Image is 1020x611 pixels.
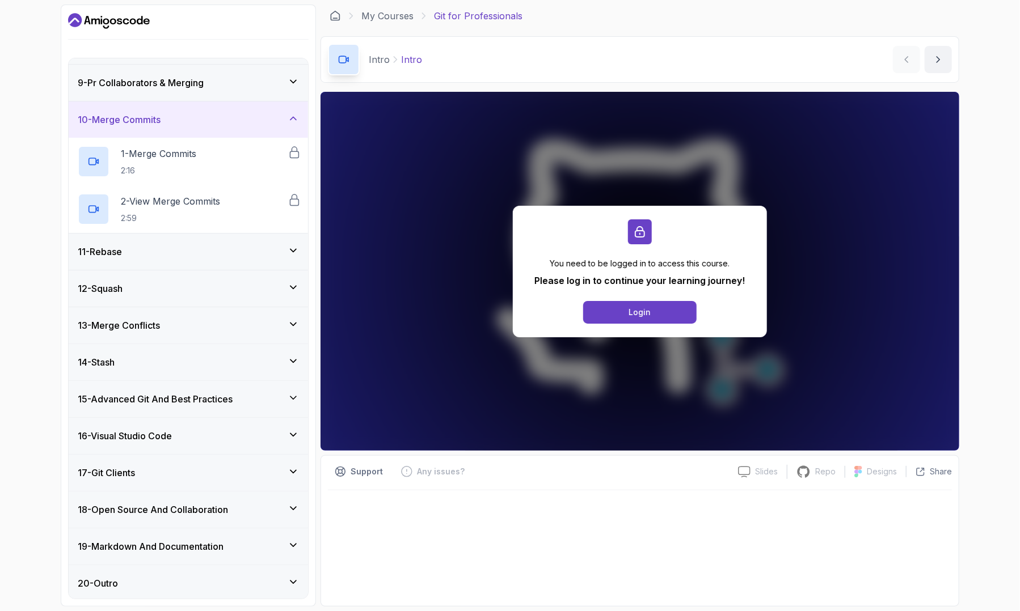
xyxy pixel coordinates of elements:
h3: 11 - Rebase [78,245,122,258]
p: Git for Professionals [434,9,522,23]
h3: 9 - Pr Collaborators & Merging [78,76,204,90]
button: 17-Git Clients [69,455,308,491]
h3: 10 - Merge Commits [78,113,161,126]
h3: 16 - Visual Studio Code [78,429,172,443]
p: Slides [755,466,778,477]
h3: 18 - Open Source And Collaboration [78,503,228,516]
p: Designs [867,466,897,477]
button: previous content [893,46,920,73]
button: Share [906,466,952,477]
p: 2 - View Merge Commits [121,194,220,208]
button: 9-Pr Collaborators & Merging [69,65,308,101]
button: Support button [328,463,390,481]
button: 16-Visual Studio Code [69,418,308,454]
p: Please log in to continue your learning journey! [535,274,745,287]
button: 19-Markdown And Documentation [69,528,308,565]
button: 13-Merge Conflicts [69,307,308,343]
p: You need to be logged in to access this course. [535,258,745,269]
button: Login [583,301,697,324]
p: 2:16 [121,165,196,176]
h3: 19 - Markdown And Documentation [78,540,224,553]
p: Repo [815,466,836,477]
button: 18-Open Source And Collaboration [69,491,308,528]
button: 20-Outro [69,565,308,601]
button: 15-Advanced Git And Best Practices [69,381,308,417]
button: 1-Merge Commits2:16 [78,146,299,177]
p: 2:59 [121,213,220,224]
h3: 13 - Merge Conflicts [78,319,160,332]
div: Login [629,307,651,318]
button: 12-Squash [69,270,308,307]
p: Any issues? [417,466,465,477]
p: Intro [369,53,390,66]
button: 2-View Merge Commits2:59 [78,193,299,225]
p: Share [930,466,952,477]
p: Intro [401,53,422,66]
h3: 12 - Squash [78,282,123,295]
a: Dashboard [330,10,341,22]
a: Dashboard [68,12,150,30]
p: 1 - Merge Commits [121,147,196,160]
button: 10-Merge Commits [69,101,308,138]
h3: 20 - Outro [78,576,118,590]
button: 11-Rebase [69,234,308,270]
button: 14-Stash [69,344,308,380]
h3: 14 - Stash [78,355,115,369]
h3: 17 - Git Clients [78,466,135,480]
h3: 15 - Advanced Git And Best Practices [78,392,233,406]
p: Support [351,466,383,477]
button: next content [925,46,952,73]
a: My Courses [361,9,414,23]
